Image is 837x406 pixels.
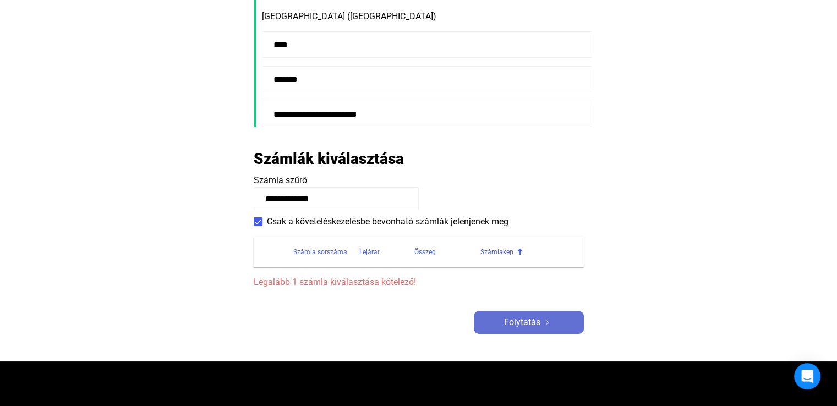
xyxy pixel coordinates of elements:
div: Számla sorszáma [293,245,347,259]
div: Open Intercom Messenger [794,363,820,389]
h2: Számlák kiválasztása [254,149,404,168]
span: Legalább 1 számla kiválasztása kötelező! [254,276,584,289]
span: Folytatás [504,316,540,329]
img: arrow-right-white [540,320,554,325]
span: Számla szűrő [254,175,307,185]
div: Számlakép [480,245,571,259]
div: Számlakép [480,245,513,259]
div: Lejárat [359,245,380,259]
div: Számla sorszáma [293,245,359,259]
div: Lejárat [359,245,414,259]
span: Csak a követeléskezelésbe bevonható számlák jelenjenek meg [267,215,508,228]
div: Összeg [414,245,480,259]
div: Összeg [414,245,436,259]
div: [GEOGRAPHIC_DATA] ([GEOGRAPHIC_DATA]) [262,10,584,23]
button: Folytatásarrow-right-white [474,311,584,334]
